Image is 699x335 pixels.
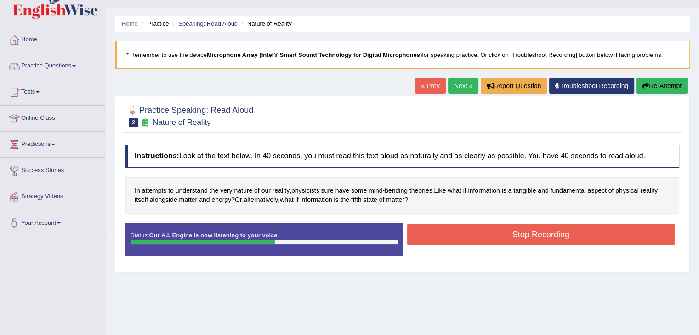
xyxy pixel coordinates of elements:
[135,152,179,160] b: Instructions:
[295,195,298,205] span: Click to see word definition
[0,184,105,207] a: Strategy Videos
[291,186,319,195] span: Click to see word definition
[0,132,105,155] a: Predictions
[210,186,218,195] span: Click to see word definition
[434,186,446,195] span: Click to see word definition
[502,186,506,195] span: Click to see word definition
[379,195,385,205] span: Click to see word definition
[300,195,332,205] span: Click to see word definition
[273,186,290,195] span: Click to see word definition
[149,232,279,239] strong: Our A.I. Engine is now listening to your voice.
[0,79,105,102] a: Tests
[168,186,174,195] span: Click to see word definition
[0,106,105,128] a: Online Class
[641,186,658,195] span: Click to see word definition
[369,186,382,195] span: Click to see word definition
[0,27,105,50] a: Home
[351,195,362,205] span: Click to see word definition
[254,186,260,195] span: Click to see word definition
[587,186,606,195] span: Click to see word definition
[468,186,500,195] span: Click to see word definition
[141,118,150,127] small: Exam occurring question
[407,224,675,245] button: Stop Recording
[341,195,349,205] span: Click to see word definition
[351,186,367,195] span: Click to see word definition
[125,104,253,127] h2: Practice Speaking: Read Aloud
[0,210,105,233] a: Your Account
[135,195,148,205] span: Click to see word definition
[508,186,512,195] span: Click to see word definition
[608,186,614,195] span: Click to see word definition
[538,186,548,195] span: Click to see word definition
[0,53,105,76] a: Practice Questions
[415,78,445,94] a: « Prev
[261,186,271,195] span: Click to see word definition
[385,186,408,195] span: Click to see word definition
[125,223,403,256] div: Status:
[0,158,105,181] a: Success Stories
[115,41,690,69] blockquote: * Remember to use the device for speaking practice. Or click on [Troubleshoot Recording] button b...
[513,186,536,195] span: Click to see word definition
[122,20,138,27] a: Home
[142,186,167,195] span: Click to see word definition
[211,195,231,205] span: Click to see word definition
[125,177,679,214] div: , - . ? , , ?
[220,186,232,195] span: Click to see word definition
[409,186,432,195] span: Click to see word definition
[550,186,585,195] span: Click to see word definition
[207,51,422,58] b: Microphone Array (Intel® Smart Sound Technology for Digital Microphones)
[239,19,292,28] li: Nature of Reality
[176,186,208,195] span: Click to see word definition
[636,78,688,94] button: Re-Attempt
[199,195,210,205] span: Click to see word definition
[448,78,478,94] a: Next »
[549,78,634,94] a: Troubleshoot Recording
[244,195,278,205] span: Click to see word definition
[153,118,211,127] small: Nature of Reality
[135,186,140,195] span: Click to see word definition
[178,20,238,27] a: Speaking: Read Aloud
[463,186,466,195] span: Click to see word definition
[335,186,349,195] span: Click to see word definition
[363,195,377,205] span: Click to see word definition
[280,195,294,205] span: Click to see word definition
[139,19,169,28] li: Practice
[615,186,639,195] span: Click to see word definition
[235,195,242,205] span: Click to see word definition
[321,186,334,195] span: Click to see word definition
[481,78,547,94] button: Report Question
[129,118,138,127] span: 2
[334,195,339,205] span: Click to see word definition
[150,195,177,205] span: Click to see word definition
[386,195,404,205] span: Click to see word definition
[234,186,252,195] span: Click to see word definition
[179,195,198,205] span: Click to see word definition
[125,145,679,167] h4: Look at the text below. In 40 seconds, you must read this text aloud as naturally and as clearly ...
[448,186,461,195] span: Click to see word definition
